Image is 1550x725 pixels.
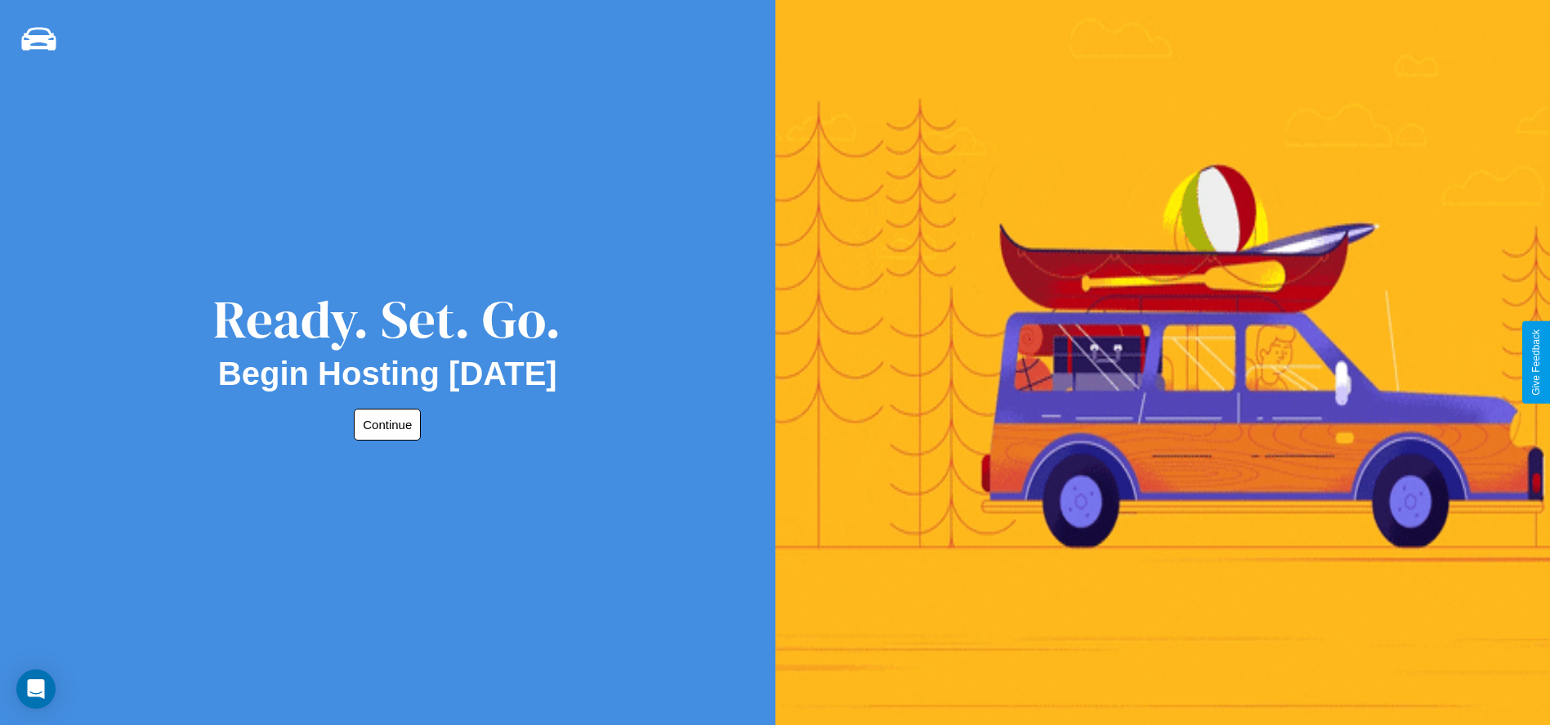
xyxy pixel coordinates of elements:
div: Open Intercom Messenger [16,669,56,709]
div: Give Feedback [1530,329,1542,396]
h2: Begin Hosting [DATE] [218,356,557,392]
button: Continue [354,409,421,441]
div: Ready. Set. Go. [213,283,561,356]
